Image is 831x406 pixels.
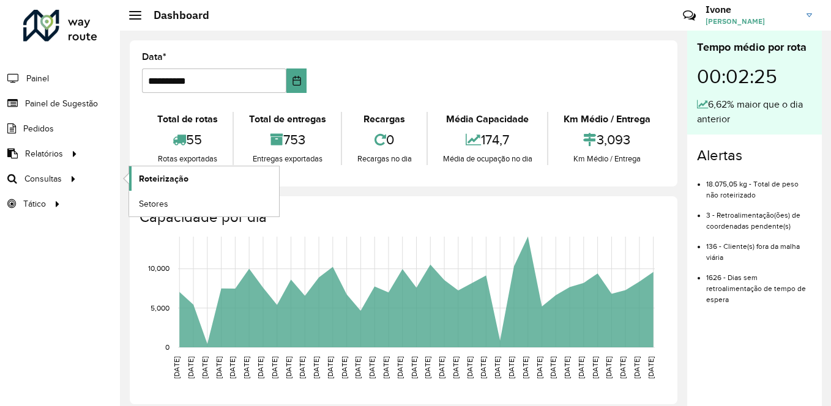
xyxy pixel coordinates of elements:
[382,356,390,378] text: [DATE]
[286,68,307,93] button: Choose Date
[129,191,279,216] a: Setores
[139,172,188,185] span: Roteirização
[270,356,278,378] text: [DATE]
[237,127,338,153] div: 753
[479,356,487,378] text: [DATE]
[676,2,702,29] a: Contato Rápido
[129,166,279,191] a: Roteirização
[298,356,306,378] text: [DATE]
[466,356,474,378] text: [DATE]
[551,127,662,153] div: 3,093
[145,153,229,165] div: Rotas exportadas
[591,356,599,378] text: [DATE]
[535,356,543,378] text: [DATE]
[187,356,195,378] text: [DATE]
[431,153,544,165] div: Média de ocupação no dia
[521,356,529,378] text: [DATE]
[706,232,812,263] li: 136 - Cliente(s) fora da malha viária
[23,197,46,210] span: Tático
[354,356,362,378] text: [DATE]
[141,9,209,22] h2: Dashboard
[145,127,229,153] div: 55
[619,356,627,378] text: [DATE]
[340,356,348,378] text: [DATE]
[697,56,812,97] div: 00:02:25
[410,356,418,378] text: [DATE]
[139,197,168,210] span: Setores
[237,112,338,127] div: Total de entregas
[438,356,445,378] text: [DATE]
[507,356,515,378] text: [DATE]
[423,356,431,378] text: [DATE]
[647,356,655,378] text: [DATE]
[706,169,812,201] li: 18.075,05 kg - Total de peso não roteirizado
[326,356,334,378] text: [DATE]
[345,153,423,165] div: Recargas no dia
[577,356,585,378] text: [DATE]
[345,127,423,153] div: 0
[165,343,170,351] text: 0
[697,97,812,127] div: 6,62% maior que o dia anterior
[563,356,571,378] text: [DATE]
[23,122,54,135] span: Pedidos
[493,356,501,378] text: [DATE]
[173,356,181,378] text: [DATE]
[228,356,236,378] text: [DATE]
[431,127,544,153] div: 174,7
[431,112,544,127] div: Média Capacidade
[312,356,320,378] text: [DATE]
[706,201,812,232] li: 3 - Retroalimentação(ões) de coordenadas pendente(s)
[237,153,338,165] div: Entregas exportadas
[215,356,223,378] text: [DATE]
[697,39,812,56] div: Tempo médio por rota
[285,356,293,378] text: [DATE]
[345,112,423,127] div: Recargas
[452,356,460,378] text: [DATE]
[26,72,49,85] span: Painel
[242,356,250,378] text: [DATE]
[148,265,170,273] text: 10,000
[24,172,62,185] span: Consultas
[706,16,797,27] span: [PERSON_NAME]
[551,112,662,127] div: Km Médio / Entrega
[551,153,662,165] div: Km Médio / Entrega
[368,356,376,378] text: [DATE]
[25,97,98,110] span: Painel de Sugestão
[145,112,229,127] div: Total de rotas
[697,147,812,164] h4: Alertas
[25,147,63,160] span: Relatórios
[633,356,641,378] text: [DATE]
[706,263,812,305] li: 1626 - Dias sem retroalimentação de tempo de espera
[605,356,613,378] text: [DATE]
[549,356,557,378] text: [DATE]
[151,304,170,312] text: 5,000
[142,50,166,64] label: Data
[201,356,209,378] text: [DATE]
[396,356,404,378] text: [DATE]
[140,209,665,226] h4: Capacidade por dia
[256,356,264,378] text: [DATE]
[706,4,797,15] h3: Ivone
